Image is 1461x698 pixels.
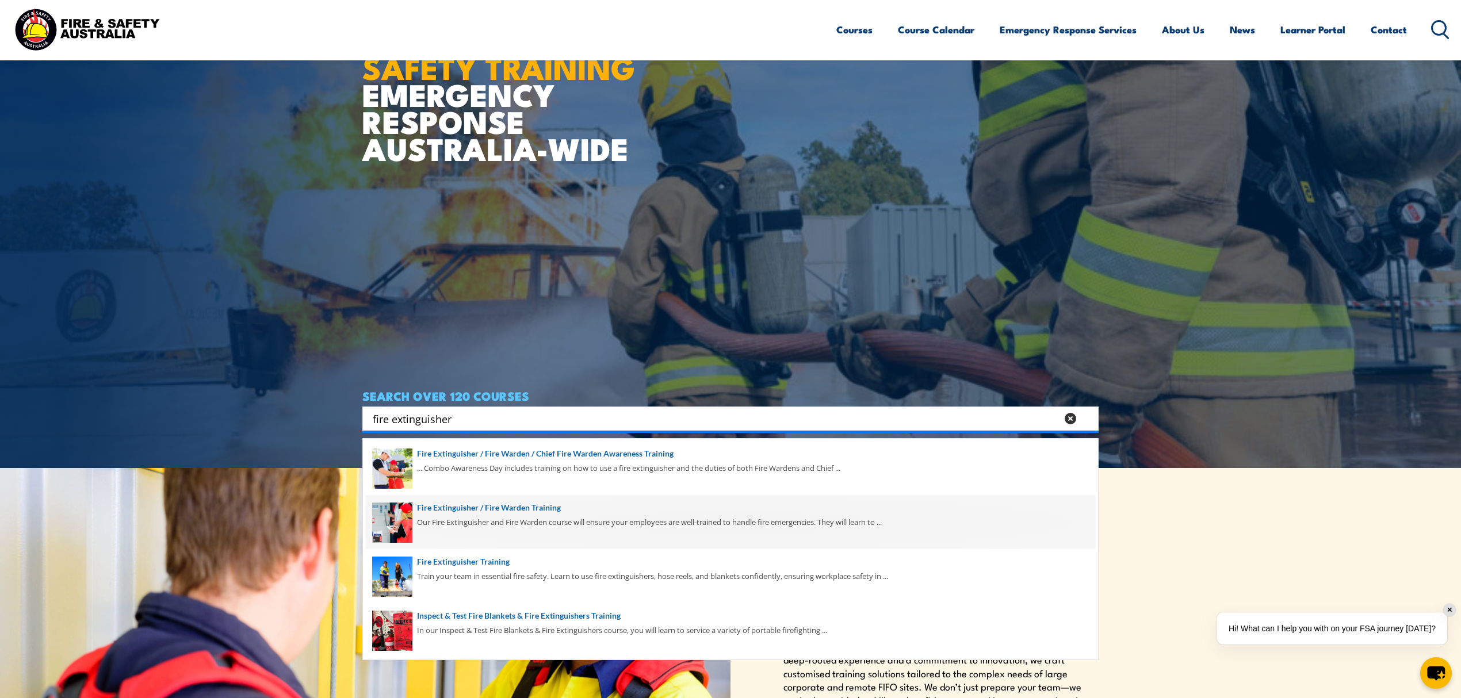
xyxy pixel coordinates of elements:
a: Fire Extinguisher Training [372,555,1089,568]
a: Learner Portal [1280,14,1345,45]
a: Courses [836,14,873,45]
a: Course Calendar [898,14,974,45]
h4: SEARCH OVER 120 COURSES [362,389,1099,402]
a: News [1230,14,1255,45]
a: Fire Extinguisher / Fire Warden / Chief Fire Warden Awareness Training [372,447,1089,460]
button: chat-button [1420,657,1452,689]
form: Search form [375,411,1060,427]
div: ✕ [1443,604,1456,616]
input: Search input [373,410,1057,427]
a: About Us [1162,14,1204,45]
a: Emergency Response Services [1000,14,1137,45]
button: Search magnifier button [1078,411,1095,427]
div: Hi! What can I help you with on your FSA journey [DATE]? [1217,612,1447,645]
a: Fire Extinguisher / Fire Warden Training [372,501,1089,514]
a: Contact [1371,14,1407,45]
a: Inspect & Test Fire Blankets & Fire Extinguishers Training [372,609,1089,622]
